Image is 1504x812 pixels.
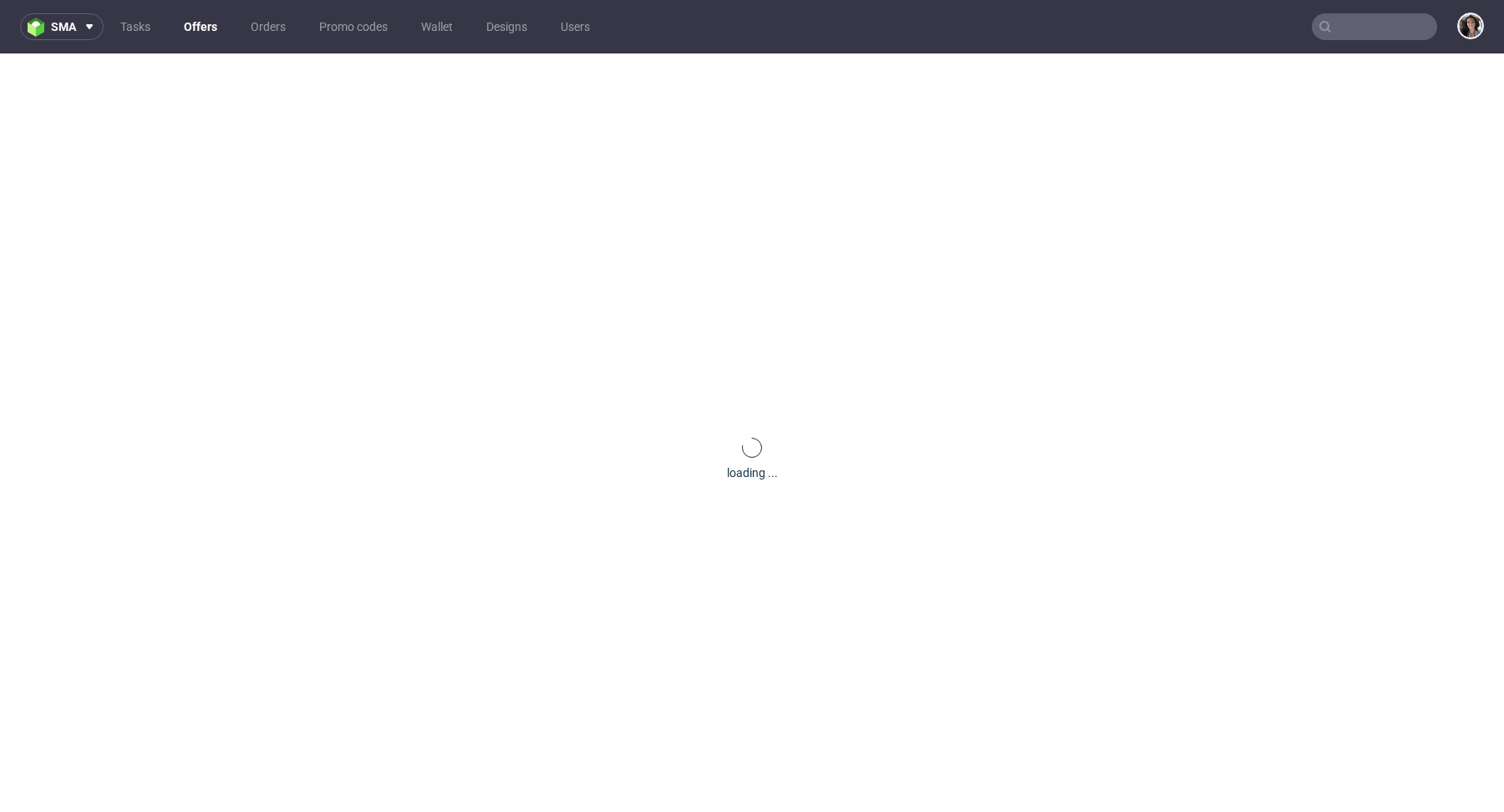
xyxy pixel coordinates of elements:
[309,13,398,40] a: Promo codes
[727,464,778,481] div: loading ...
[110,13,160,40] a: Tasks
[551,13,600,40] a: Users
[476,13,537,40] a: Designs
[174,13,227,40] a: Offers
[28,18,51,37] img: logo
[1459,14,1482,38] img: Moreno Martinez Cristina
[411,13,463,40] a: Wallet
[20,13,104,40] button: sma
[241,13,296,40] a: Orders
[51,21,76,33] span: sma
